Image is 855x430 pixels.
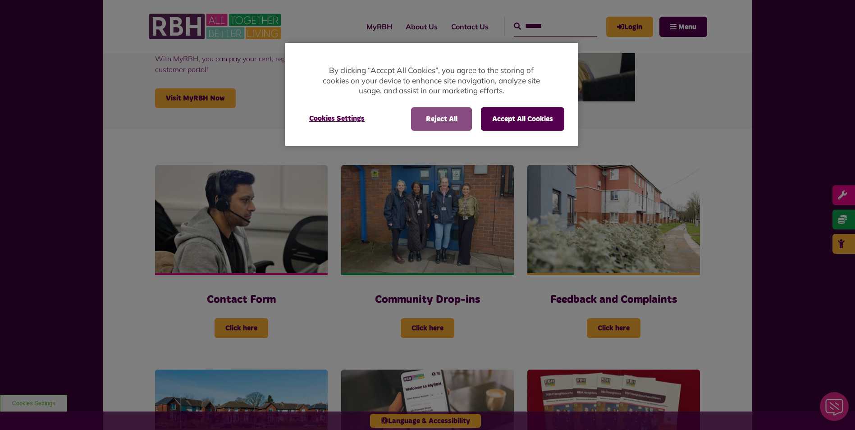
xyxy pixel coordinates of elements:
[411,107,472,131] button: Reject All
[285,43,578,146] div: Privacy
[321,65,542,96] p: By clicking “Accept All Cookies”, you agree to the storing of cookies on your device to enhance s...
[5,3,34,32] div: Close Web Assistant
[285,43,578,146] div: Cookie banner
[481,107,564,131] button: Accept All Cookies
[298,107,375,130] button: Cookies Settings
